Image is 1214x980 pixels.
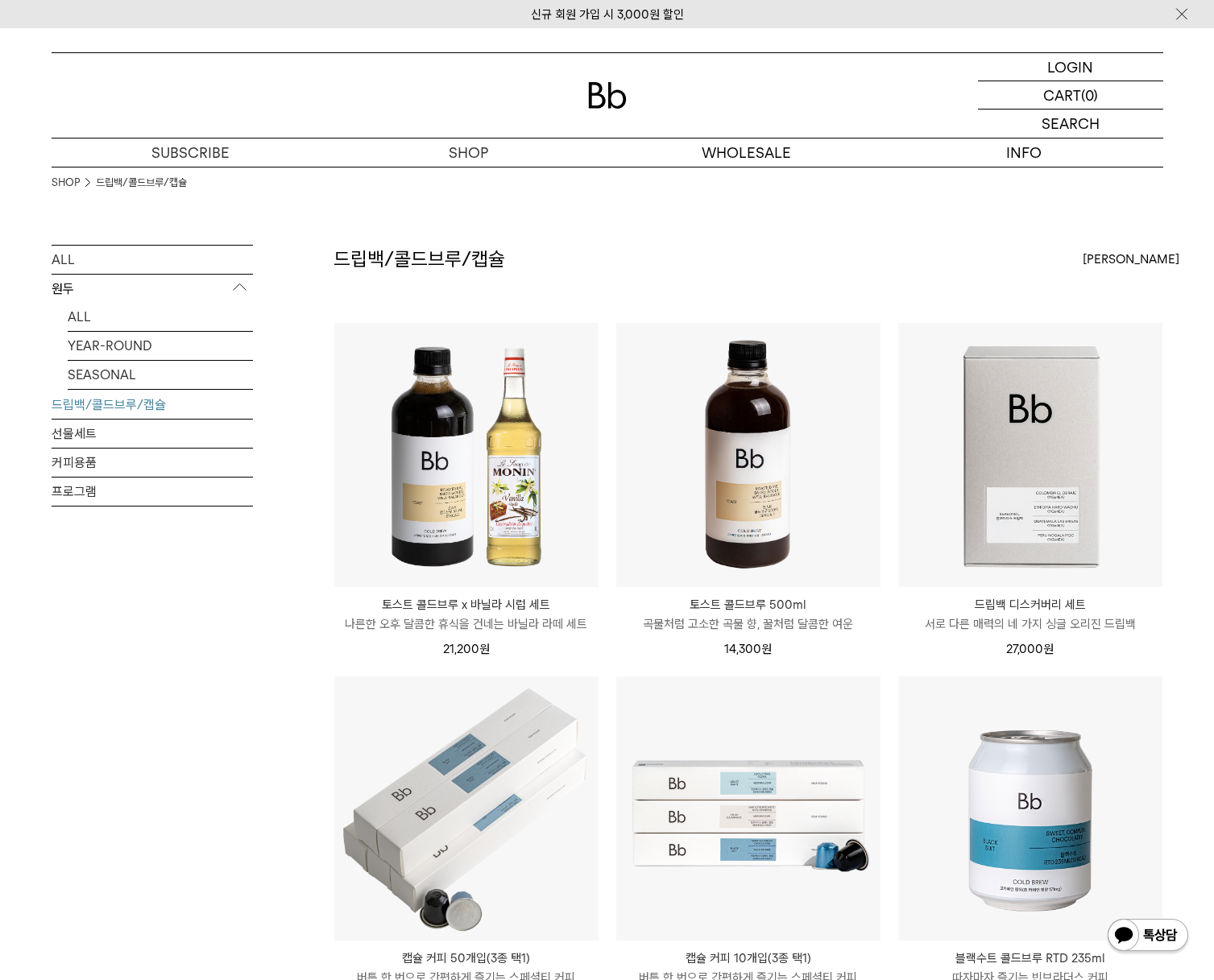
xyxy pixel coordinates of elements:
[531,7,684,22] a: 신규 회원 가입 시 3,000원 할인
[898,323,1162,587] img: 드립백 디스커버리 세트
[1043,642,1054,656] span: 원
[1047,53,1093,81] p: LOGIN
[334,323,599,587] img: 토스트 콜드브루 x 바닐라 시럽 세트
[616,676,880,941] img: 캡슐 커피 10개입(3종 택1)
[68,303,253,331] a: ALL
[68,361,253,389] a: SEASONAL
[1006,642,1054,656] span: 27,000
[334,595,599,634] a: 토스트 콜드브루 x 바닐라 시럽 세트 나른한 오후 달콤한 휴식을 건네는 바닐라 라떼 세트
[52,478,253,506] a: 프로그램
[334,614,599,634] p: 나른한 오후 달콤한 휴식을 건네는 바닐라 라떼 세트
[68,332,253,360] a: YEAR-ROUND
[898,676,1162,941] img: 블랙수트 콜드브루 RTD 235ml
[616,323,880,587] img: 토스트 콜드브루 500ml
[52,175,80,191] a: SHOP
[1043,81,1081,109] p: CART
[479,642,490,656] span: 원
[52,139,329,167] a: SUBSCRIBE
[607,139,885,167] p: WHOLESALE
[52,449,253,477] a: 커피용품
[334,676,599,941] img: 캡슐 커피 50개입(3종 택1)
[334,595,599,614] p: 토스트 콜드브루 x 바닐라 시럽 세트
[1081,81,1098,109] p: (0)
[334,949,599,968] p: 캡슐 커피 50개입(3종 택1)
[616,949,880,968] p: 캡슐 커피 10개입(3종 택1)
[885,139,1163,167] p: INFO
[616,614,880,634] p: 곡물처럼 고소한 곡물 향, 꿀처럼 달콤한 여운
[52,275,253,304] p: 원두
[616,595,880,634] a: 토스트 콜드브루 500ml 곡물처럼 고소한 곡물 향, 꿀처럼 달콤한 여운
[616,595,880,614] p: 토스트 콜드브루 500ml
[329,139,607,167] a: SHOP
[588,82,627,109] img: 로고
[898,949,1162,968] p: 블랙수트 콜드브루 RTD 235ml
[1083,250,1179,269] span: [PERSON_NAME]
[96,175,187,191] a: 드립백/콜드브루/캡슐
[761,642,772,656] span: 원
[898,614,1162,634] p: 서로 다른 매력의 네 가지 싱글 오리진 드립백
[52,420,253,448] a: 선물세트
[1042,110,1100,138] p: SEARCH
[334,246,505,273] h2: 드립백/콜드브루/캡슐
[1106,917,1190,956] img: 카카오톡 채널 1:1 채팅 버튼
[978,53,1163,81] a: LOGIN
[898,595,1162,634] a: 드립백 디스커버리 세트 서로 다른 매력의 네 가지 싱글 오리진 드립백
[978,81,1163,110] a: CART (0)
[52,246,253,274] a: ALL
[52,391,253,419] a: 드립백/콜드브루/캡슐
[443,642,490,656] span: 21,200
[898,595,1162,614] p: 드립백 디스커버리 세트
[724,642,772,656] span: 14,300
